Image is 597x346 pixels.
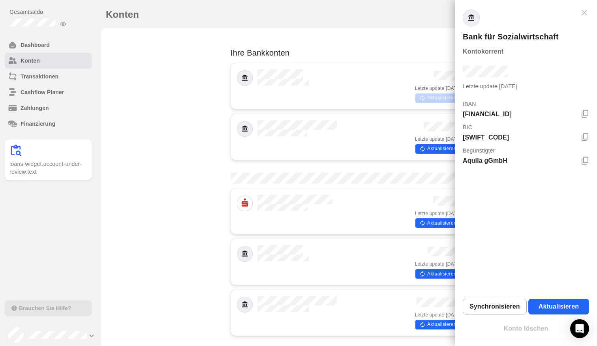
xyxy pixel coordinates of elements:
[570,319,589,338] div: Intercom-Nachrichtendienst öffnen
[463,156,579,166] p: Aquila gGmbH
[463,83,589,89] div: Letzte update
[463,147,495,154] p: Begünstigter
[463,47,589,56] h6: Kontokorrent
[463,321,589,337] button: Konto löschen
[463,31,589,42] h3: Bank für Sozialwirtschaft
[463,133,579,142] p: [SWIFT_CODE]
[528,299,589,314] button: Aktualisieren
[463,110,579,119] p: [FINANCIAL_ID]
[463,10,479,26] img: Default.png
[463,100,476,108] p: IBAN
[463,123,472,131] p: BIC
[499,83,517,89] span: [DATE]
[463,299,527,314] button: Synchronisieren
